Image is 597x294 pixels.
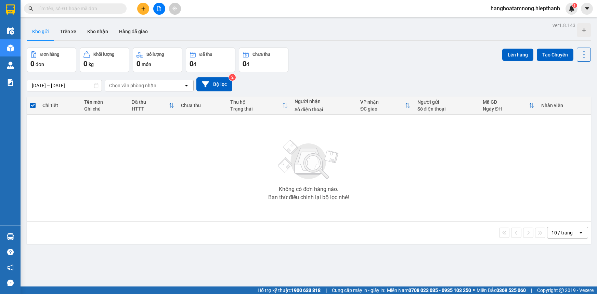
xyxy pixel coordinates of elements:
[153,3,165,15] button: file-add
[80,48,129,72] button: Khối lượng0kg
[38,5,118,12] input: Tìm tên, số ĐT hoặc mã đơn
[295,99,353,104] div: Người nhận
[479,97,537,115] th: Toggle SortBy
[40,52,59,57] div: Đơn hàng
[93,52,114,57] div: Khối lượng
[27,48,76,72] button: Đơn hàng0đơn
[36,62,44,67] span: đơn
[295,107,353,112] div: Số điện thoại
[193,62,196,67] span: đ
[199,52,212,57] div: Đã thu
[496,287,526,293] strong: 0369 525 060
[551,229,573,236] div: 10 / trang
[137,3,149,15] button: plus
[577,23,591,37] div: Tạo kho hàng mới
[181,103,223,108] div: Chưa thu
[141,6,146,11] span: plus
[7,62,14,69] img: warehouse-icon
[6,4,15,15] img: logo-vxr
[246,62,249,67] span: đ
[54,23,82,40] button: Trên xe
[360,106,405,112] div: ĐC giao
[357,97,414,115] th: Toggle SortBy
[477,286,526,294] span: Miền Bắc
[227,97,291,115] th: Toggle SortBy
[157,6,161,11] span: file-add
[243,60,246,68] span: 0
[114,23,153,40] button: Hàng đã giao
[7,79,14,86] img: solution-icon
[128,97,178,115] th: Toggle SortBy
[274,136,343,184] img: svg+xml;base64,PHN2ZyBjbGFzcz0ibGlzdC1wbHVnX19zdmciIHhtbG5zPSJodHRwOi8vd3d3LnczLm9yZy8yMDAwL3N2Zy...
[142,62,151,67] span: món
[190,60,193,68] span: 0
[332,286,385,294] span: Cung cấp máy in - giấy in:
[584,5,590,12] span: caret-down
[553,22,575,29] div: ver 1.8.143
[230,106,282,112] div: Trạng thái
[581,3,593,15] button: caret-down
[541,103,587,108] div: Nhân viên
[28,6,33,11] span: search
[483,106,529,112] div: Ngày ĐH
[239,48,288,72] button: Chưa thu0đ
[7,233,14,240] img: warehouse-icon
[417,99,476,105] div: Người gửi
[84,99,125,105] div: Tên món
[132,99,169,105] div: Đã thu
[7,27,14,35] img: warehouse-icon
[573,3,576,8] span: 1
[42,103,77,108] div: Chi tiết
[473,289,475,292] span: ⚪️
[30,60,34,68] span: 0
[559,288,564,293] span: copyright
[133,48,182,72] button: Số lượng0món
[146,52,164,57] div: Số lượng
[82,23,114,40] button: Kho nhận
[258,286,321,294] span: Hỗ trợ kỹ thuật:
[7,249,14,255] span: question-circle
[137,60,140,68] span: 0
[172,6,177,11] span: aim
[84,106,125,112] div: Ghi chú
[132,106,169,112] div: HTTT
[7,44,14,52] img: warehouse-icon
[387,286,471,294] span: Miền Nam
[485,4,566,13] span: hanghoatamnong.hiepthanh
[279,187,338,192] div: Không có đơn hàng nào.
[27,23,54,40] button: Kho gửi
[7,280,14,286] span: message
[569,5,575,12] img: icon-new-feature
[326,286,327,294] span: |
[186,48,235,72] button: Đã thu0đ
[169,3,181,15] button: aim
[229,74,236,81] sup: 2
[531,286,532,294] span: |
[89,62,94,67] span: kg
[578,230,584,235] svg: open
[502,49,533,61] button: Lên hàng
[537,49,573,61] button: Tạo Chuyến
[109,82,156,89] div: Chọn văn phòng nhận
[483,99,529,105] div: Mã GD
[408,287,471,293] strong: 0708 023 035 - 0935 103 250
[230,99,282,105] div: Thu hộ
[291,287,321,293] strong: 1900 633 818
[252,52,270,57] div: Chưa thu
[417,106,476,112] div: Số điện thoại
[360,99,405,105] div: VP nhận
[83,60,87,68] span: 0
[184,83,189,88] svg: open
[268,195,349,200] div: Bạn thử điều chỉnh lại bộ lọc nhé!
[7,264,14,271] span: notification
[27,80,102,91] input: Select a date range.
[196,77,232,91] button: Bộ lọc
[572,3,577,8] sup: 1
